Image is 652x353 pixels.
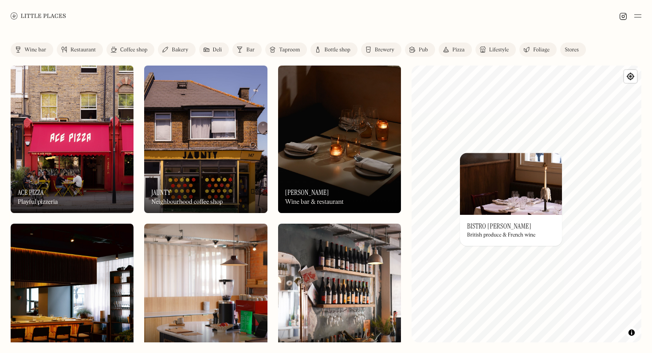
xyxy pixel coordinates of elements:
[18,198,58,206] div: Playful pizzeria
[475,43,516,57] a: Lifestyle
[460,153,562,215] img: Bistro Freddie
[144,66,267,213] a: JauntyJauntyJauntyNeighbourhood coffee shop
[285,198,344,206] div: Wine bar & restaurant
[439,43,472,57] a: Pizza
[11,43,53,57] a: Wine bar
[460,153,562,246] a: Bistro FreddieBistro FreddieBistro [PERSON_NAME]British produce & French wine
[232,43,262,57] a: Bar
[144,66,267,213] img: Jaunty
[57,43,103,57] a: Restaurant
[419,47,428,53] div: Pub
[489,47,509,53] div: Lifestyle
[560,43,586,57] a: Stores
[120,47,147,53] div: Coffee shop
[18,188,44,197] h3: Ace Pizza
[467,222,531,230] h3: Bistro [PERSON_NAME]
[533,47,550,53] div: Foliage
[151,188,171,197] h3: Jaunty
[626,327,637,338] button: Toggle attribution
[158,43,195,57] a: Bakery
[467,232,535,238] div: British produce & French wine
[324,47,350,53] div: Bottle shop
[106,43,154,57] a: Coffee shop
[151,198,223,206] div: Neighbourhood coffee shop
[565,47,579,53] div: Stores
[11,66,134,213] img: Ace Pizza
[278,66,401,213] a: LunaLuna[PERSON_NAME]Wine bar & restaurant
[199,43,229,57] a: Deli
[361,43,401,57] a: Brewery
[265,43,307,57] a: Taproom
[412,66,641,342] canvas: Map
[405,43,435,57] a: Pub
[519,43,557,57] a: Foliage
[246,47,255,53] div: Bar
[310,43,357,57] a: Bottle shop
[624,70,637,83] button: Find my location
[375,47,394,53] div: Brewery
[285,188,329,197] h3: [PERSON_NAME]
[71,47,96,53] div: Restaurant
[629,328,634,337] span: Toggle attribution
[278,66,401,213] img: Luna
[11,66,134,213] a: Ace PizzaAce PizzaAce PizzaPlayful pizzeria
[452,47,465,53] div: Pizza
[24,47,46,53] div: Wine bar
[279,47,300,53] div: Taproom
[172,47,188,53] div: Bakery
[213,47,222,53] div: Deli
